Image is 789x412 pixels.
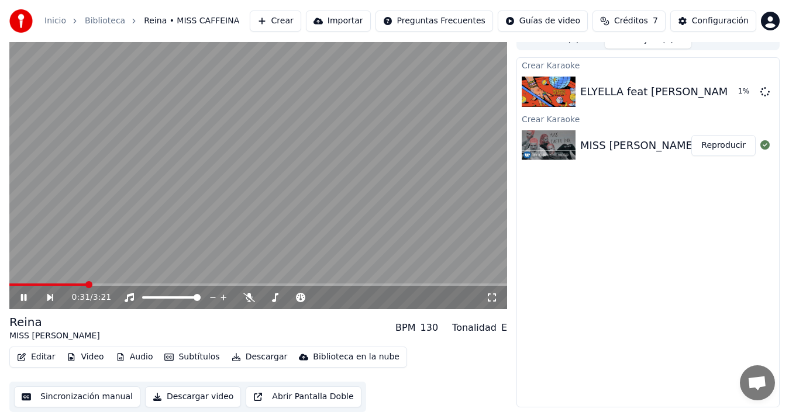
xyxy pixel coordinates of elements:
button: Sincronización manual [14,386,140,407]
span: 7 [653,15,658,27]
div: Crear Karaoke [517,58,779,72]
div: MISS [PERSON_NAME] [9,330,100,342]
a: Inicio [44,15,66,27]
button: Subtítulos [160,349,224,365]
button: Crear [250,11,301,32]
div: Tonalidad [452,321,497,335]
button: Descargar [227,349,292,365]
div: Crear Karaoke [517,112,779,126]
button: Audio [111,349,158,365]
button: Créditos7 [592,11,666,32]
a: Chat abierto [740,365,775,400]
div: / [72,292,100,303]
span: Reina • MISS CAFFEINA [144,15,239,27]
div: MISS [PERSON_NAME] [580,137,697,154]
div: E [501,321,507,335]
div: Configuración [692,15,749,27]
nav: breadcrumb [44,15,239,27]
button: Abrir Pantalla Doble [246,386,361,407]
div: 130 [421,321,439,335]
button: Guías de video [498,11,588,32]
span: 3:21 [93,292,111,303]
button: Video [62,349,108,365]
div: Reina [9,314,100,330]
div: 1 % [738,87,756,96]
button: Reproducir [691,135,756,156]
button: Importar [306,11,371,32]
button: Configuración [670,11,756,32]
button: Descargar video [145,386,241,407]
span: Créditos [614,15,648,27]
a: Biblioteca [85,15,125,27]
img: youka [9,9,33,33]
button: Preguntas Frecuentes [375,11,493,32]
div: BPM [395,321,415,335]
div: Biblioteca en la nube [313,351,399,363]
span: 0:31 [72,292,90,303]
div: ELYELLA feat [PERSON_NAME] vencer [580,84,778,100]
button: Editar [12,349,60,365]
